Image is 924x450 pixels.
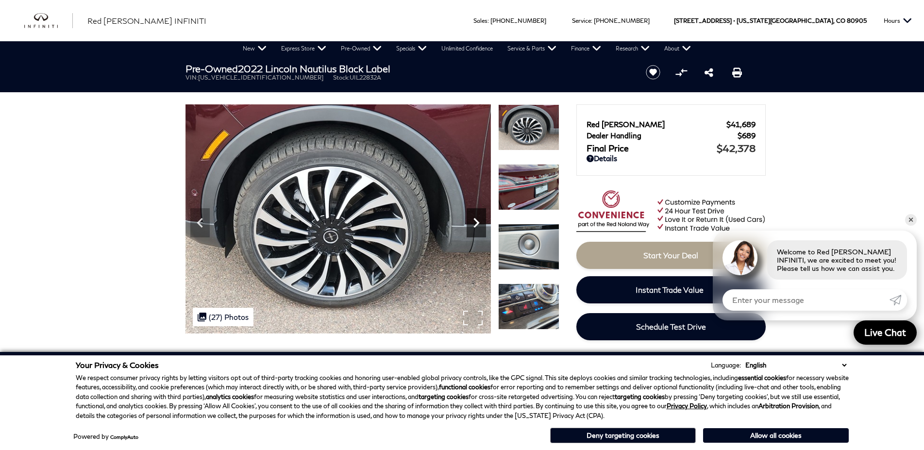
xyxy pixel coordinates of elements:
[587,131,756,140] a: Dealer Handling $689
[24,13,73,29] a: infiniti
[498,104,559,150] img: Used 2022 Burgundy Velvet Metallic Tinted Clearcoat Lincoln Black Label image 24
[576,276,763,303] a: Instant Trade Value
[572,17,591,24] span: Service
[434,41,500,56] a: Unlimited Confidence
[859,326,911,338] span: Live Chat
[235,41,274,56] a: New
[73,433,138,440] div: Powered by
[722,240,757,275] img: Agent profile photo
[767,240,907,280] div: Welcome to Red [PERSON_NAME] INFINITI, we are excited to meet you! Please tell us how we can assi...
[743,360,849,370] select: Language Select
[87,15,206,27] a: Red [PERSON_NAME] INFINITI
[738,131,756,140] span: $689
[190,208,210,237] div: Previous
[498,283,559,330] img: Used 2022 Burgundy Velvet Metallic Tinted Clearcoat Lincoln Black Label image 27
[591,17,592,24] span: :
[587,154,756,163] a: Details
[185,63,630,74] h1: 2022 Lincoln Nautilus Black Label
[587,120,726,129] span: Red [PERSON_NAME]
[594,17,650,24] a: [PHONE_NUMBER]
[564,41,608,56] a: Finance
[854,320,917,345] a: Live Chat
[576,242,766,269] a: Start Your Deal
[587,142,756,154] a: Final Price $42,378
[467,208,486,237] div: Next
[705,67,713,78] a: Share this Pre-Owned 2022 Lincoln Nautilus Black Label
[642,65,664,80] button: Save vehicle
[636,322,706,331] span: Schedule Test Drive
[334,41,389,56] a: Pre-Owned
[185,104,491,333] img: Used 2022 Burgundy Velvet Metallic Tinted Clearcoat Lincoln Black Label image 24
[487,17,489,24] span: :
[890,289,907,311] a: Submit
[389,41,434,56] a: Specials
[722,289,890,311] input: Enter your message
[738,374,786,382] strong: essential cookies
[235,41,698,56] nav: Main Navigation
[587,143,717,153] span: Final Price
[87,16,206,25] span: Red [PERSON_NAME] INFINITI
[615,393,665,400] strong: targeting cookies
[193,308,253,326] div: (27) Photos
[500,41,564,56] a: Service & Parts
[550,428,696,443] button: Deny targeting cookies
[674,17,867,24] a: [STREET_ADDRESS] • [US_STATE][GEOGRAPHIC_DATA], CO 80905
[24,13,73,29] img: INFINITI
[76,360,159,369] span: Your Privacy & Cookies
[274,41,334,56] a: Express Store
[758,402,819,410] strong: Arbitration Provision
[498,164,559,210] img: Used 2022 Burgundy Velvet Metallic Tinted Clearcoat Lincoln Black Label image 25
[333,74,350,81] span: Stock:
[350,74,381,81] span: UIL22832A
[490,17,546,24] a: [PHONE_NUMBER]
[703,428,849,443] button: Allow all cookies
[76,373,849,421] p: We respect consumer privacy rights by letting visitors opt out of third-party tracking cookies an...
[110,434,138,440] a: ComplyAuto
[439,383,490,391] strong: functional cookies
[576,313,766,340] a: Schedule Test Drive
[711,362,741,368] div: Language:
[732,67,742,78] a: Print this Pre-Owned 2022 Lincoln Nautilus Black Label
[587,120,756,129] a: Red [PERSON_NAME] $41,689
[473,17,487,24] span: Sales
[636,285,704,294] span: Instant Trade Value
[667,402,707,410] a: Privacy Policy
[498,224,559,270] img: Used 2022 Burgundy Velvet Metallic Tinted Clearcoat Lincoln Black Label image 26
[657,41,698,56] a: About
[674,65,689,80] button: Compare Vehicle
[185,74,198,81] span: VIN:
[185,63,238,74] strong: Pre-Owned
[643,250,698,260] span: Start Your Deal
[198,74,323,81] span: [US_VEHICLE_IDENTIFICATION_NUMBER]
[608,41,657,56] a: Research
[587,131,738,140] span: Dealer Handling
[206,393,254,400] strong: analytics cookies
[717,142,756,154] span: $42,378
[726,120,756,129] span: $41,689
[419,393,469,400] strong: targeting cookies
